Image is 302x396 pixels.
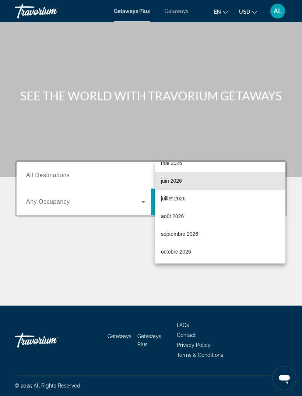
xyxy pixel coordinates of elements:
span: juillet 2026 [161,194,186,203]
span: mai 2026 [161,159,182,168]
span: août 2026 [161,212,184,221]
span: juin 2026 [161,176,182,185]
iframe: Bouton de lancement de la fenêtre de messagerie [273,366,296,390]
span: octobre 2026 [161,247,191,256]
span: septembre 2026 [161,230,198,238]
